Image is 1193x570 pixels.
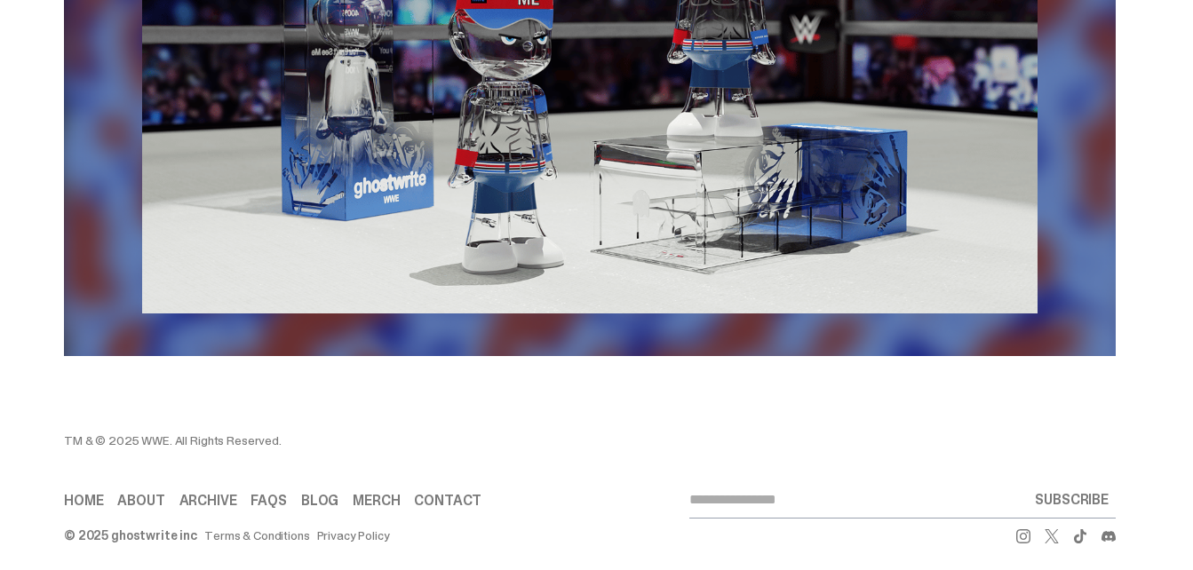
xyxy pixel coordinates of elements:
a: Contact [414,494,481,508]
div: © 2025 ghostwrite inc [64,529,197,542]
a: Archive [179,494,237,508]
a: Home [64,494,103,508]
div: TM & © 2025 WWE. All Rights Reserved. [64,434,775,447]
a: Blog [301,494,338,508]
a: FAQs [251,494,286,508]
a: About [117,494,164,508]
a: Privacy Policy [317,529,390,542]
a: Merch [353,494,400,508]
a: Terms & Conditions [204,529,309,542]
button: SUBSCRIBE [1028,482,1116,518]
